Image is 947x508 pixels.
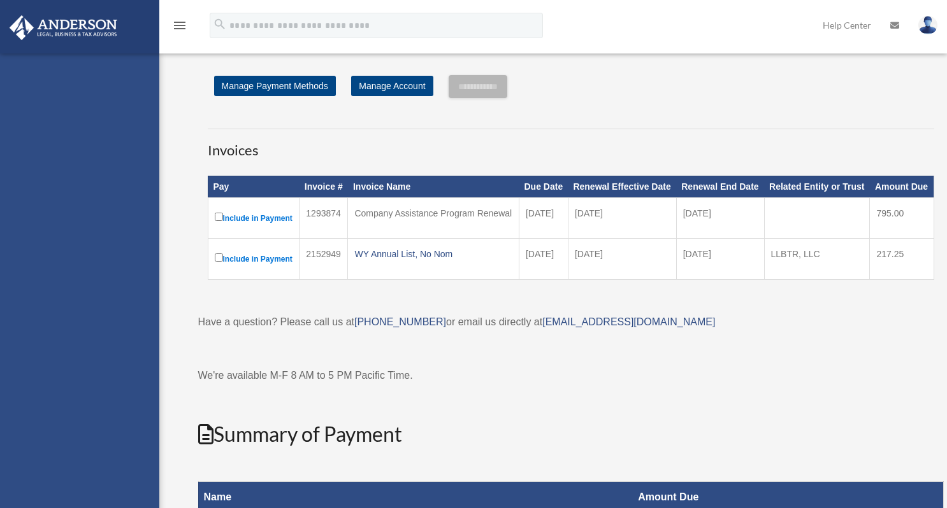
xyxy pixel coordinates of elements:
th: Amount Due [870,176,934,197]
td: 217.25 [870,238,934,279]
th: Invoice # [300,176,348,197]
i: search [213,17,227,31]
input: Include in Payment [215,213,223,221]
th: Renewal Effective Date [568,176,676,197]
td: 1293874 [300,197,348,238]
td: [DATE] [676,197,764,238]
img: User Pic [918,16,937,34]
td: [DATE] [519,238,568,279]
img: Anderson Advisors Platinum Portal [6,15,121,40]
td: [DATE] [519,197,568,238]
th: Related Entity or Trust [764,176,870,197]
a: menu [172,22,187,33]
th: Invoice Name [348,176,519,197]
a: Manage Payment Methods [214,76,336,96]
td: 2152949 [300,238,348,279]
i: menu [172,18,187,33]
td: [DATE] [676,238,764,279]
p: We're available M-F 8 AM to 5 PM Pacific Time. [198,367,944,385]
th: Renewal End Date [676,176,764,197]
input: Include in Payment [215,253,223,262]
th: Due Date [519,176,568,197]
h3: Invoices [208,129,934,160]
td: [DATE] [568,238,676,279]
a: [EMAIL_ADDRESS][DOMAIN_NAME] [542,316,715,327]
div: WY Annual List, No Nom [354,245,512,263]
label: Include in Payment [215,210,293,226]
h2: Summary of Payment [198,420,944,449]
label: Include in Payment [215,251,293,267]
td: [DATE] [568,197,676,238]
td: LLBTR, LLC [764,238,870,279]
div: Company Assistance Program Renewal [354,204,512,222]
a: [PHONE_NUMBER] [354,316,446,327]
a: Manage Account [351,76,433,96]
p: Have a question? Please call us at or email us directly at [198,313,944,331]
td: 795.00 [870,197,934,238]
th: Pay [208,176,300,197]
